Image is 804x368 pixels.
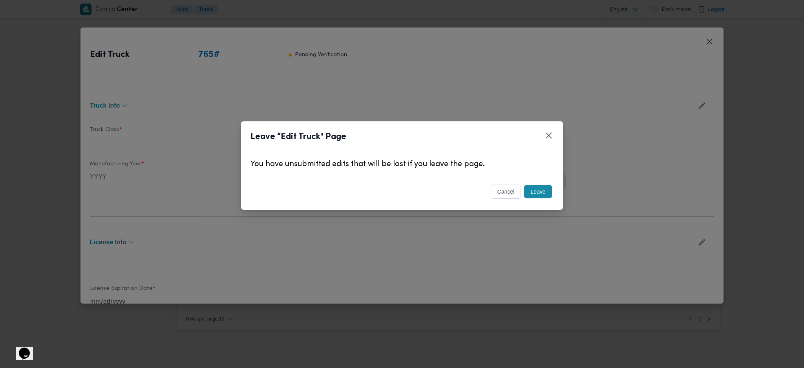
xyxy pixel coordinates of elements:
iframe: chat widget [8,337,33,360]
p: You have unsubmitted edits that will be lost if you leave the page. [250,160,553,169]
button: cancel [491,185,521,199]
button: Leave [524,185,552,198]
button: Closes this modal window [544,131,554,140]
header: Leave “Edit Truck" Page [250,131,572,143]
